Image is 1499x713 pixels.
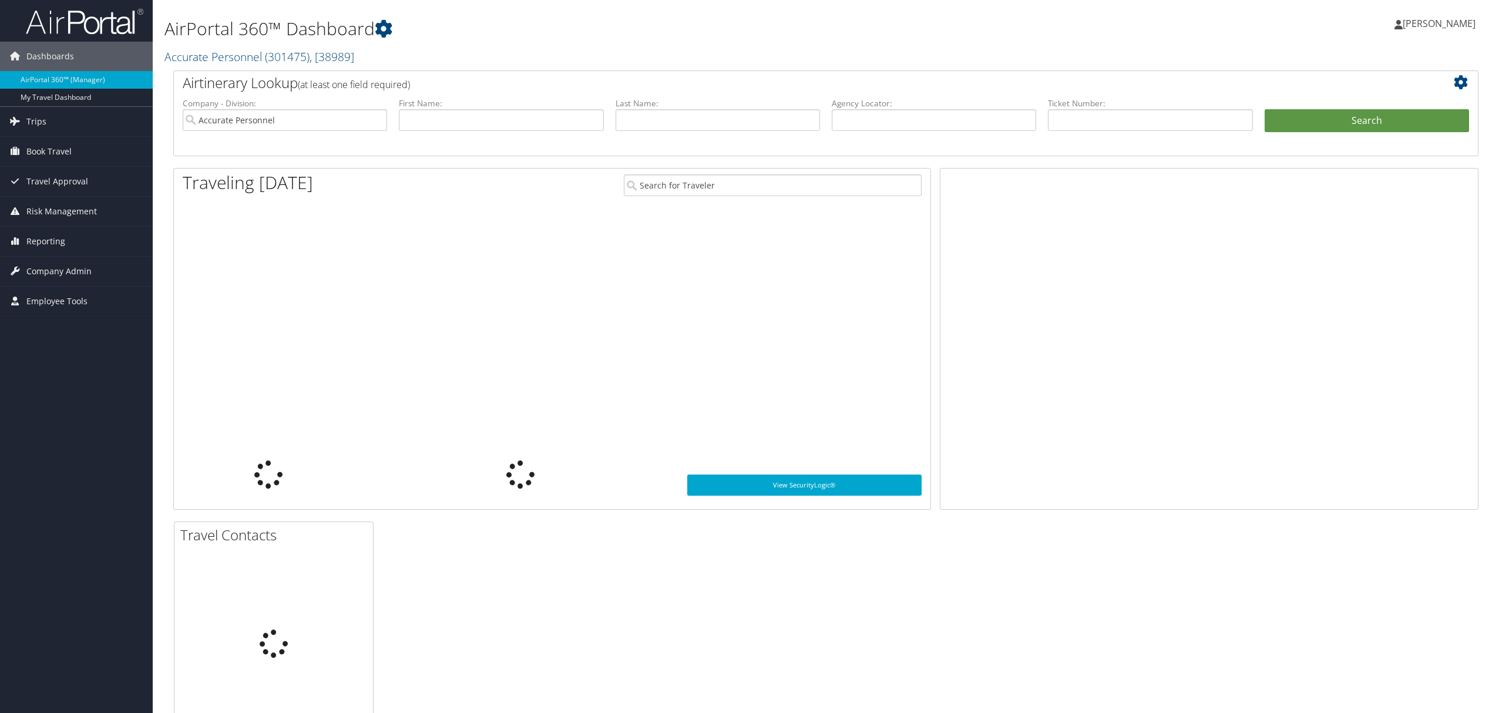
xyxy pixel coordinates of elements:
span: Risk Management [26,197,97,226]
h2: Airtinerary Lookup [183,73,1360,93]
span: , [ 38989 ] [310,49,354,65]
span: Book Travel [26,137,72,166]
button: Search [1265,109,1469,133]
a: Accurate Personnel [164,49,354,65]
label: Ticket Number: [1048,97,1252,109]
span: Dashboards [26,42,74,71]
span: Travel Approval [26,167,88,196]
span: Trips [26,107,46,136]
span: Employee Tools [26,287,88,316]
h2: Travel Contacts [180,525,373,545]
label: Company - Division: [183,97,387,109]
span: ( 301475 ) [265,49,310,65]
label: Agency Locator: [832,97,1036,109]
span: Reporting [26,227,65,256]
a: [PERSON_NAME] [1394,6,1487,41]
img: airportal-logo.png [26,8,143,35]
span: Company Admin [26,257,92,286]
span: [PERSON_NAME] [1403,17,1476,30]
span: (at least one field required) [298,78,410,91]
label: Last Name: [616,97,820,109]
h1: Traveling [DATE] [183,170,313,195]
a: View SecurityLogic® [687,475,922,496]
h1: AirPortal 360™ Dashboard [164,16,1046,41]
label: First Name: [399,97,603,109]
input: Search for Traveler [624,174,922,196]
